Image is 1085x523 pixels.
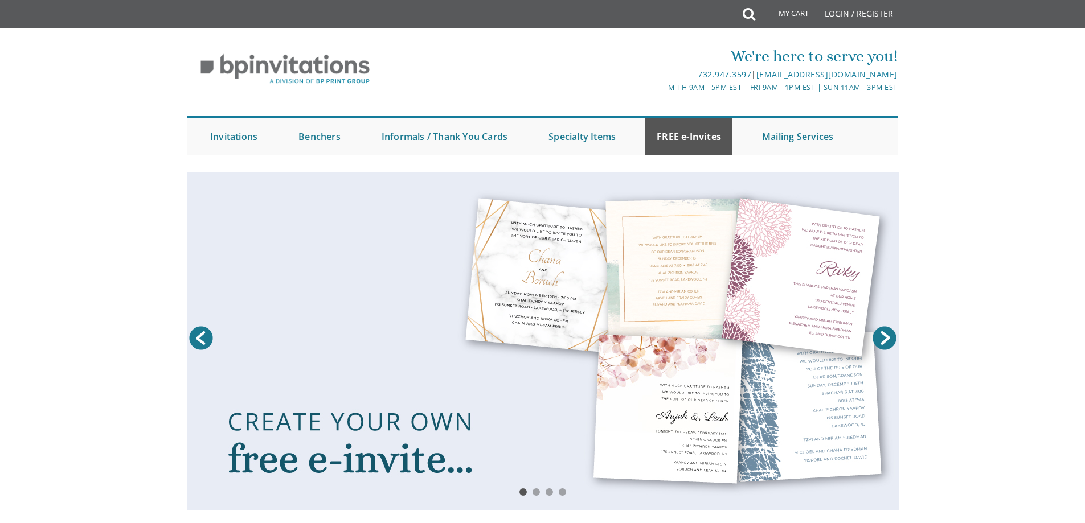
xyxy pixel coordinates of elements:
[645,118,732,155] a: FREE e-Invites
[756,69,898,80] a: [EMAIL_ADDRESS][DOMAIN_NAME]
[425,68,898,81] div: |
[187,324,215,352] a: Prev
[187,46,383,93] img: BP Invitation Loft
[870,324,899,352] a: Next
[199,118,269,155] a: Invitations
[287,118,352,155] a: Benchers
[537,118,627,155] a: Specialty Items
[754,1,817,30] a: My Cart
[1014,452,1085,506] iframe: chat widget
[425,45,898,68] div: We're here to serve you!
[370,118,519,155] a: Informals / Thank You Cards
[425,81,898,93] div: M-Th 9am - 5pm EST | Fri 9am - 1pm EST | Sun 11am - 3pm EST
[751,118,845,155] a: Mailing Services
[698,69,751,80] a: 732.947.3597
